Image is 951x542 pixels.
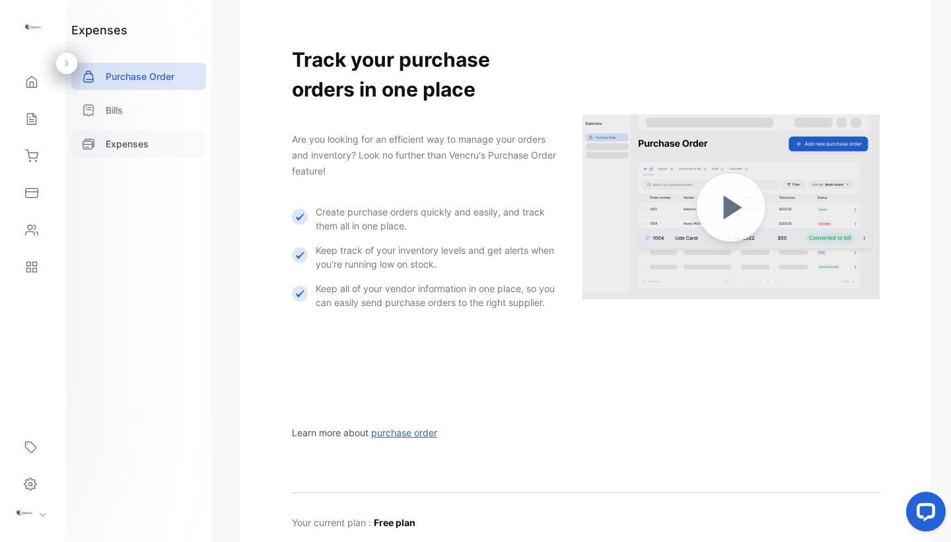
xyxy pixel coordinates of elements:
[292,426,437,440] p: Learn more about
[292,209,308,225] img: Icon
[369,427,437,438] a: purchase order
[371,427,437,438] span: purchase order
[71,97,206,124] a: Bills
[582,58,880,360] a: purchase order gating
[316,205,556,233] p: Create purchase orders quickly and easily, and track them all in one place.
[71,21,127,39] h1: expenses
[316,243,556,271] p: Keep track of your inventory levels and get alerts when you're running low on stock.
[582,58,880,356] img: purchase order gating
[292,134,556,176] span: Are you looking for an efficient way to manage your orders and inventory? Look no further than Ve...
[292,45,556,104] h1: Track your purchase orders in one place
[374,517,415,528] span: Free plan
[896,486,951,542] iframe: LiveChat chat widget
[106,103,123,117] p: Bills
[15,503,34,523] img: profile
[106,137,149,151] p: Expenses
[106,69,174,83] p: Purchase Order
[316,282,556,309] p: Keep all of your vendor information in one place, so you can easily send purchase orders to the r...
[71,130,206,157] a: Expenses
[71,63,206,90] a: Purchase Order
[292,517,374,528] span: Your current plan :
[292,247,308,263] img: Icon
[292,286,308,301] img: Icon
[23,17,43,37] img: logo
